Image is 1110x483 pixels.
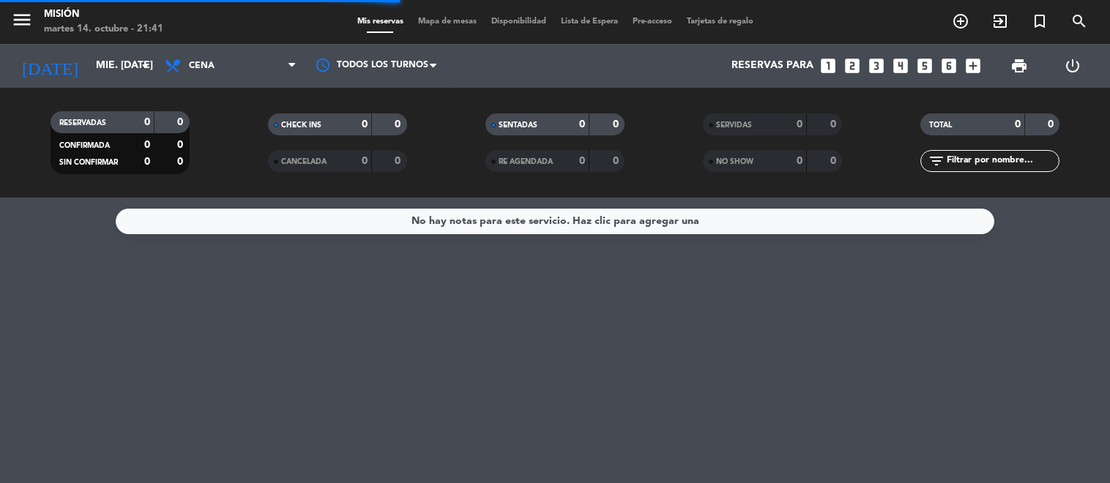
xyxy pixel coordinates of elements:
i: looks_6 [939,56,958,75]
strong: 0 [613,156,622,166]
span: Tarjetas de regalo [679,18,761,26]
span: RE AGENDADA [499,158,553,165]
i: looks_3 [867,56,886,75]
i: [DATE] [11,50,89,82]
strong: 0 [579,156,585,166]
div: LOG OUT [1046,44,1099,88]
span: RESERVADAS [59,119,106,127]
i: exit_to_app [991,12,1009,30]
span: SERVIDAS [716,121,752,129]
span: Pre-acceso [625,18,679,26]
span: Mapa de mesas [411,18,484,26]
i: turned_in_not [1031,12,1048,30]
strong: 0 [395,156,403,166]
input: Filtrar por nombre... [945,153,1059,169]
i: filter_list [928,152,945,170]
span: NO SHOW [716,158,753,165]
i: add_box [964,56,983,75]
strong: 0 [177,140,186,150]
strong: 0 [177,117,186,127]
span: print [1010,57,1028,75]
strong: 0 [579,119,585,130]
span: CHECK INS [281,121,321,129]
strong: 0 [797,119,802,130]
span: SENTADAS [499,121,537,129]
strong: 0 [830,119,839,130]
i: add_circle_outline [952,12,969,30]
div: Misión [44,7,163,22]
strong: 0 [144,157,150,167]
div: No hay notas para este servicio. Haz clic para agregar una [411,213,699,230]
i: looks_5 [915,56,934,75]
i: search [1070,12,1088,30]
i: menu [11,9,33,31]
span: Disponibilidad [484,18,554,26]
strong: 0 [177,157,186,167]
span: Reservas para [731,60,813,72]
span: CONFIRMADA [59,142,110,149]
i: looks_two [843,56,862,75]
strong: 0 [395,119,403,130]
span: SIN CONFIRMAR [59,159,118,166]
span: TOTAL [929,121,952,129]
strong: 0 [830,156,839,166]
strong: 0 [797,156,802,166]
i: looks_one [819,56,838,75]
strong: 0 [362,119,368,130]
strong: 0 [1048,119,1057,130]
span: Lista de Espera [554,18,625,26]
i: arrow_drop_down [136,57,154,75]
strong: 0 [362,156,368,166]
strong: 0 [144,140,150,150]
strong: 0 [144,117,150,127]
button: menu [11,9,33,36]
div: martes 14. octubre - 21:41 [44,22,163,37]
span: Cena [189,61,215,71]
strong: 0 [613,119,622,130]
span: CANCELADA [281,158,327,165]
i: looks_4 [891,56,910,75]
strong: 0 [1015,119,1021,130]
span: Mis reservas [350,18,411,26]
i: power_settings_new [1064,57,1081,75]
